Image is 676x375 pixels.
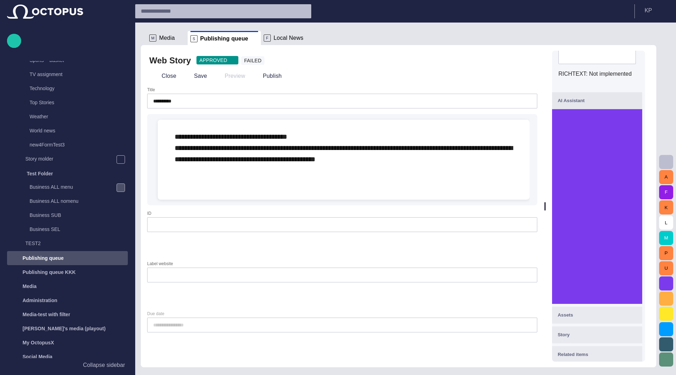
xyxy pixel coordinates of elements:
button: Collapse sidebar [7,358,128,372]
button: Publish [250,70,284,82]
p: Administration [23,297,57,304]
p: Weather [30,113,128,120]
span: FAILED [244,57,261,64]
div: Weather [15,110,128,124]
p: Business ALL nomenu [30,198,128,205]
span: Media [159,35,175,42]
div: TV assignment [15,68,128,82]
div: Technology [15,82,128,96]
p: Media-test with filter [23,311,70,318]
div: Business SEL [15,223,128,237]
button: A [659,170,673,184]
p: Collapse sidebar [83,361,125,369]
iframe: AI Assistant [552,109,642,304]
p: Business ALL menu [30,183,115,190]
h2: Web Story [149,55,191,66]
button: KP [639,4,672,17]
p: Business SEL [30,226,128,233]
span: Related items [558,352,588,357]
button: Related items [552,346,642,363]
p: Technology [30,85,128,92]
button: U [659,261,673,275]
p: Publishing queue [23,255,64,262]
button: Save [182,70,209,82]
div: Publishing queue [7,251,128,265]
p: new4FormTest3 [30,141,128,148]
p: TV assignment [30,71,128,78]
div: SPublishing queue [188,31,261,45]
p: F [264,35,271,42]
button: L [659,215,673,230]
p: Business SUB [30,212,128,219]
div: MMedia [146,31,188,45]
div: RICHTEXT : Not implemented [558,70,636,78]
div: Business ALL menu [15,181,128,195]
span: Assets [558,312,573,318]
p: World news [30,127,128,134]
p: M [149,35,156,42]
div: new4FormTest3 [15,138,128,152]
button: Story [552,326,642,343]
div: Media [7,279,128,293]
label: Title [147,87,155,93]
p: [PERSON_NAME]'s media (playout) [23,325,106,332]
button: APPROVED [196,56,238,64]
label: Label website [147,261,173,267]
button: F [659,185,673,199]
p: Story molder [25,155,53,162]
p: K P [645,6,652,15]
div: [PERSON_NAME]'s media (playout) [7,321,128,336]
button: Close [149,70,179,82]
p: TEST2 [25,240,41,247]
p: Publishing queue KKK [23,269,76,276]
button: M [659,231,673,245]
span: Story [558,332,570,337]
img: Octopus News Room [7,5,83,19]
button: P [659,246,673,260]
button: AI Assistant [552,92,642,109]
button: K [659,200,673,214]
span: APPROVED [199,57,227,64]
button: Assets [552,307,642,324]
div: Sports ~ basket [15,54,128,68]
p: My OctopusX [23,339,54,346]
p: Test Folder [27,170,53,177]
div: Media-test with filter [7,307,128,321]
p: Top Stories [30,99,128,106]
div: Story molder [11,152,128,167]
div: FLocal News [261,31,316,45]
label: Due date [147,311,164,317]
p: S [190,35,198,42]
p: Media [23,283,37,290]
span: AI Assistant [558,98,585,103]
span: Publishing queue [200,35,248,42]
div: Top Stories [15,96,128,110]
div: TEST2 [11,237,128,251]
label: ID [147,210,151,216]
div: Business SUB [15,209,128,223]
div: World news [15,124,128,138]
p: Social Media [23,353,52,360]
span: Local News [274,35,303,42]
div: Business ALL nomenu [15,195,128,209]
